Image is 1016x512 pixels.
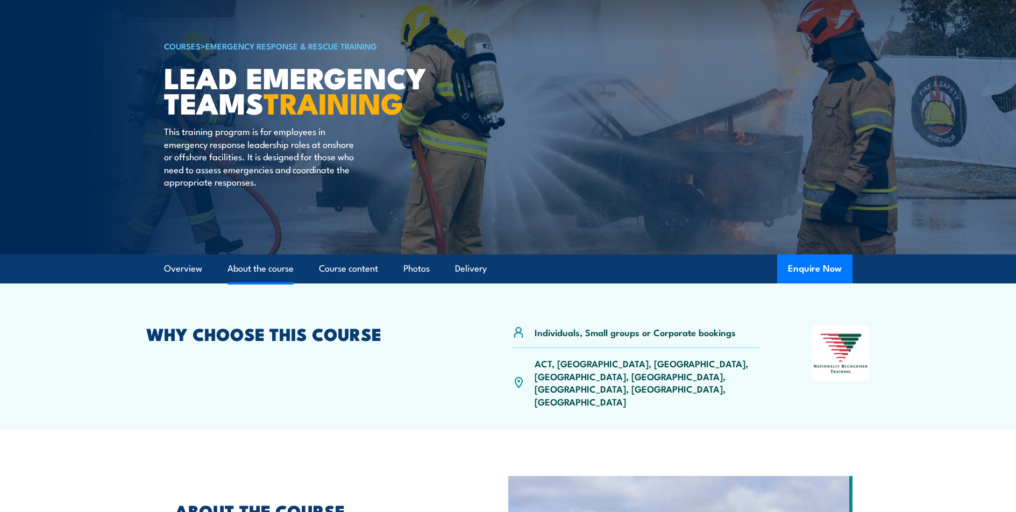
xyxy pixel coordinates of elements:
[403,254,430,283] a: Photos
[146,326,460,341] h2: WHY CHOOSE THIS COURSE
[535,326,736,338] p: Individuals, Small groups or Corporate bookings
[319,254,378,283] a: Course content
[812,326,870,381] img: Nationally Recognised Training logo.
[205,40,377,52] a: Emergency Response & Rescue Training
[164,65,430,115] h1: Lead Emergency Teams
[535,357,760,408] p: ACT, [GEOGRAPHIC_DATA], [GEOGRAPHIC_DATA], [GEOGRAPHIC_DATA], [GEOGRAPHIC_DATA], [GEOGRAPHIC_DATA...
[164,40,201,52] a: COURSES
[164,254,202,283] a: Overview
[164,125,360,188] p: This training program is for employees in emergency response leadership roles at onshore or offsh...
[264,80,403,124] strong: TRAINING
[455,254,487,283] a: Delivery
[777,254,852,283] button: Enquire Now
[228,254,294,283] a: About the course
[164,39,430,52] h6: >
